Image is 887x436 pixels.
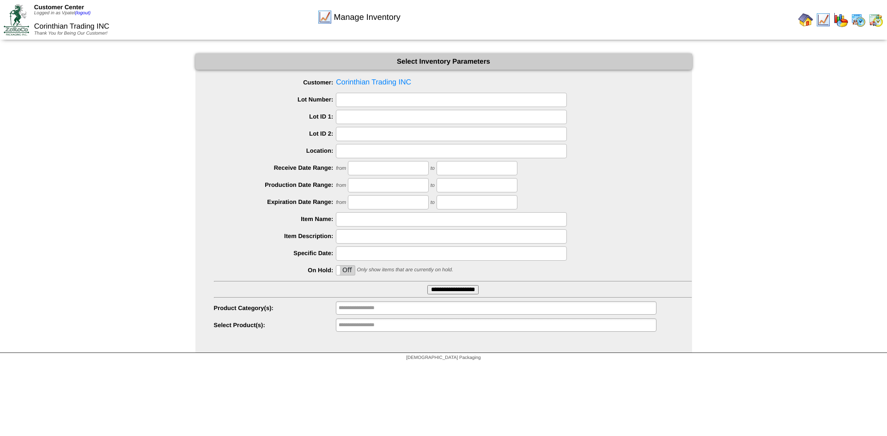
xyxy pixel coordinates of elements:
label: Off [336,266,355,275]
label: Item Description: [214,233,336,239]
span: from [336,200,346,205]
span: [DEMOGRAPHIC_DATA] Packaging [406,355,480,360]
span: from [336,183,346,188]
span: Logged in as Vpatel [34,11,91,16]
span: Corinthian Trading INC [214,76,692,90]
img: graph.gif [833,12,848,27]
span: Corinthian Trading INC [34,23,109,30]
span: Manage Inventory [334,12,401,22]
label: Expiration Date Range: [214,198,336,205]
img: calendarinout.gif [869,12,883,27]
label: Customer: [214,79,336,86]
span: Only show items that are currently on hold. [357,267,453,273]
span: Thank You for Being Our Customer! [34,31,108,36]
span: from [336,166,346,171]
label: On Hold: [214,267,336,274]
label: Product Category(s): [214,305,336,311]
label: Lot ID 1: [214,113,336,120]
span: to [431,166,435,171]
label: Location: [214,147,336,154]
label: Item Name: [214,215,336,222]
span: Customer Center [34,4,84,11]
img: home.gif [798,12,813,27]
img: line_graph.gif [816,12,831,27]
span: to [431,200,435,205]
label: Lot Number: [214,96,336,103]
span: to [431,183,435,188]
div: Select Inventory Parameters [195,54,692,70]
label: Specific Date: [214,250,336,257]
label: Receive Date Range: [214,164,336,171]
div: OnOff [336,265,355,275]
label: Lot ID 2: [214,130,336,137]
img: calendarprod.gif [851,12,866,27]
img: line_graph.gif [317,10,332,24]
label: Production Date Range: [214,181,336,188]
label: Select Product(s): [214,322,336,328]
a: (logout) [75,11,91,16]
img: ZoRoCo_Logo(Green%26Foil)%20jpg.webp [4,4,29,35]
